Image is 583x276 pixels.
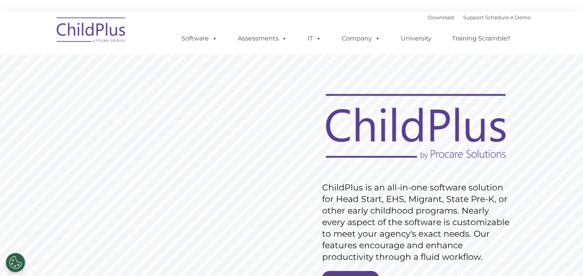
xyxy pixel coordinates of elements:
[393,31,439,46] a: University
[444,31,518,46] a: Training Scramble!!
[6,253,25,272] button: Cookies Settings
[485,14,531,20] a: Schedule A Demo
[322,182,513,263] rs-layer: ChildPlus is an all-in-one software solution for Head Start, EHS, Migrant, State Pre-K, or other ...
[334,31,388,46] a: Company
[428,14,454,20] a: Download
[53,12,130,50] img: ChildPlus by Procare Solutions
[230,31,295,46] a: Assessments
[300,31,329,46] a: IT
[174,31,225,46] a: Software
[428,14,531,20] font: |
[463,14,484,20] a: Support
